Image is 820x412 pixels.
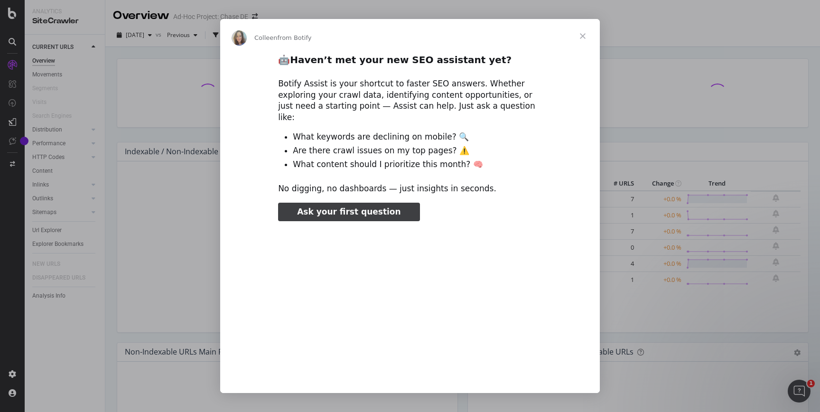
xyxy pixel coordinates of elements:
[566,19,600,53] span: Close
[290,54,512,66] b: Haven’t met your new SEO assistant yet?
[254,34,278,41] span: Colleen
[297,207,401,216] span: Ask your first question
[293,131,542,143] li: What keywords are declining on mobile? 🔍
[232,30,247,46] img: Profile image for Colleen
[278,203,419,222] a: Ask your first question
[278,183,542,195] div: No digging, no dashboards — just insights in seconds.
[278,34,312,41] span: from Botify
[293,145,542,157] li: Are there crawl issues on my top pages? ⚠️
[278,78,542,123] div: Botify Assist is your shortcut to faster SEO answers. Whether exploring your crawl data, identify...
[293,159,542,170] li: What content should I prioritize this month? 🧠
[278,54,542,71] h2: 🤖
